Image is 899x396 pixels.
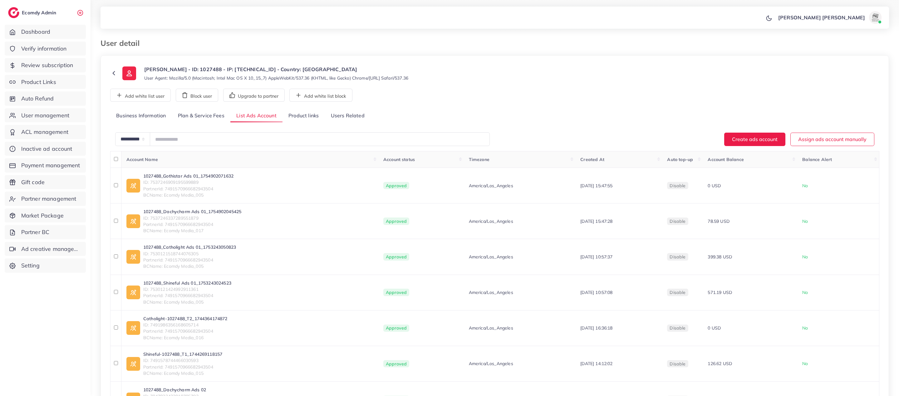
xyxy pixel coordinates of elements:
span: BCName: Ecomdy Media_005 [143,263,236,269]
button: Upgrade to partner [223,89,285,102]
span: disable [670,183,685,188]
span: BCName: Ecomdy Media_016 [143,335,228,341]
span: [DATE] 16:36:18 [580,325,612,331]
span: America/Los_Angeles [469,325,513,331]
a: Users Related [325,109,370,123]
span: BCName: Ecomdy Media_005 [143,192,233,198]
span: disable [670,361,685,367]
span: Auto top-up [667,157,693,162]
a: Gift code [5,175,86,189]
span: Approved [383,360,409,368]
span: No [802,290,808,295]
span: Account Name [126,157,158,162]
span: Approved [383,182,409,189]
img: logo [8,7,19,18]
span: Balance Alert [802,157,832,162]
span: User management [21,111,69,120]
span: PartnerId: 7491570966682943504 [143,221,241,227]
span: BCName: Ecomdy Media_005 [143,299,231,305]
span: Timezone [469,157,489,162]
span: America/Los_Angeles [469,254,513,260]
img: ic-ad-info.7fc67b75.svg [126,179,140,193]
h3: User detail [101,39,145,48]
span: Account Balance [708,157,744,162]
span: Gift code [21,178,45,186]
img: ic-ad-info.7fc67b75.svg [126,321,140,335]
span: [DATE] 15:47:55 [580,183,612,188]
a: Dashboard [5,25,86,39]
a: Business Information [110,109,172,123]
a: Partner management [5,192,86,206]
span: BCName: Ecomdy Media_017 [143,227,241,234]
span: No [802,361,808,366]
button: Block user [176,89,218,102]
span: [DATE] 10:57:08 [580,290,612,295]
span: America/Los_Angeles [469,289,513,296]
a: 1027488_Dachycharm Ads 01_1754902045425 [143,208,241,215]
a: Review subscription [5,58,86,72]
a: 1027488_Shineful Ads 01_1753243024523 [143,280,231,286]
a: User management [5,108,86,123]
span: Market Package [21,212,64,220]
span: Product Links [21,78,56,86]
a: Product links [282,109,325,123]
span: 0 USD [708,325,721,331]
span: PartnerId: 7491570966682943504 [143,257,236,263]
img: ic-ad-info.7fc67b75.svg [126,250,140,264]
span: BCName: Ecomdy Media_015 [143,370,222,376]
button: Assign ads account manually [790,133,874,146]
h2: Ecomdy Admin [22,10,58,16]
a: Product Links [5,75,86,89]
span: Payment management [21,161,80,169]
span: [DATE] 14:12:02 [580,361,612,366]
span: disable [670,290,685,295]
span: Approved [383,325,409,332]
span: disable [670,254,685,260]
span: Ad creative management [21,245,81,253]
span: Approved [383,289,409,296]
img: ic-ad-info.7fc67b75.svg [126,286,140,299]
a: Shineful-1027488_T1_1744269118157 [143,351,222,357]
span: Partner BC [21,228,50,236]
span: 399.38 USD [708,254,732,260]
span: America/Los_Angeles [469,183,513,189]
span: ID: 7491578744466030593 [143,357,222,364]
span: No [802,218,808,224]
button: Add white list block [289,89,352,102]
span: PartnerId: 7491570966682943504 [143,328,228,334]
a: Catholight-1027488_T2_1744364174872 [143,315,228,322]
span: ACL management [21,128,68,136]
small: User Agent: Mozilla/5.0 (Macintosh; Intel Mac OS X 10_15_7) AppleWebKit/537.36 (KHTML, like Gecko... [144,75,408,81]
p: [PERSON_NAME] - ID: 1027488 - IP: [TECHNICAL_ID] - Country: [GEOGRAPHIC_DATA] [144,66,408,73]
span: Account status [383,157,415,162]
a: Ad creative management [5,242,86,256]
img: ic-ad-info.7fc67b75.svg [126,357,140,371]
span: 126.62 USD [708,361,732,366]
button: Create ads account [724,133,785,146]
span: Inactive ad account [21,145,72,153]
span: Approved [383,253,409,261]
span: Created At [580,157,604,162]
span: PartnerId: 7491570966682943504 [143,364,222,370]
span: disable [670,218,685,224]
span: disable [670,325,685,331]
img: ic-user-info.36bf1079.svg [122,66,136,80]
span: 0 USD [708,183,721,188]
a: 1027488_Catholight Ads 01_1753243050823 [143,244,236,250]
img: avatar [869,11,882,24]
span: No [802,325,808,331]
a: ACL management [5,125,86,139]
span: ID: 7530121518744076305 [143,251,236,257]
a: Plan & Service Fees [172,109,230,123]
a: Setting [5,258,86,273]
span: ID: 7491986356168605714 [143,322,228,328]
a: Payment management [5,158,86,173]
span: PartnerId: 7491570966682943504 [143,292,231,299]
a: logoEcomdy Admin [8,7,58,18]
span: [DATE] 10:57:37 [580,254,612,260]
span: 571.19 USD [708,290,732,295]
a: Partner BC [5,225,86,239]
span: PartnerId: 7491570966682943504 [143,186,233,192]
p: [PERSON_NAME] [PERSON_NAME] [778,14,865,21]
span: America/Los_Angeles [469,218,513,224]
